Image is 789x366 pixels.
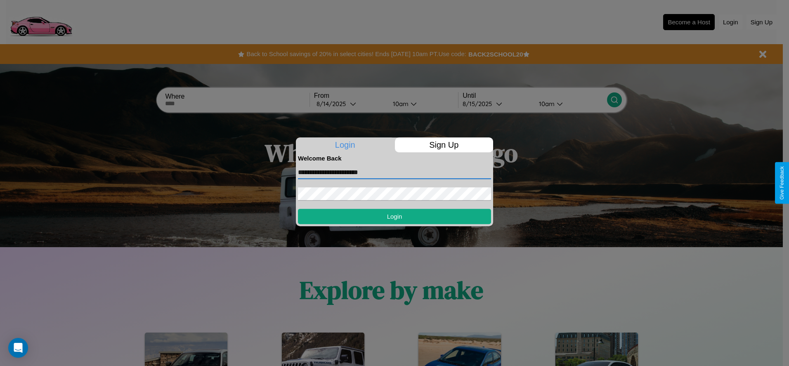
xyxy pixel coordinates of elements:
[395,137,494,152] p: Sign Up
[779,166,785,200] div: Give Feedback
[8,338,28,358] div: Open Intercom Messenger
[296,137,394,152] p: Login
[298,209,491,224] button: Login
[298,155,491,162] h4: Welcome Back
